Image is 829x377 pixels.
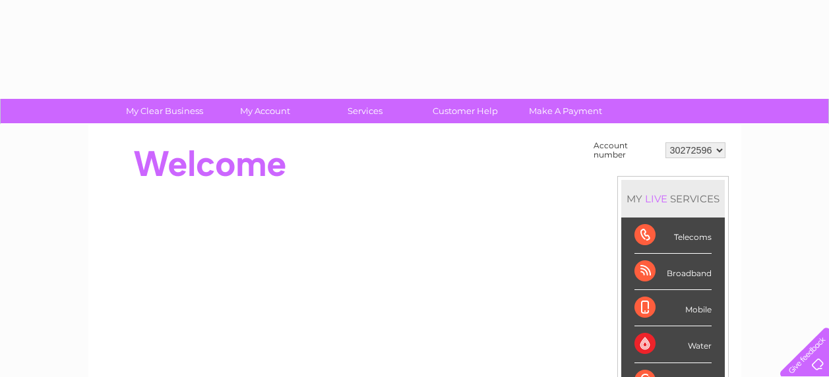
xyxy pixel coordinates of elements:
[311,99,419,123] a: Services
[634,290,712,326] div: Mobile
[634,254,712,290] div: Broadband
[210,99,319,123] a: My Account
[511,99,620,123] a: Make A Payment
[110,99,219,123] a: My Clear Business
[621,180,725,217] div: MY SERVICES
[634,326,712,362] div: Water
[642,192,670,205] div: LIVE
[590,138,662,163] td: Account number
[411,99,520,123] a: Customer Help
[634,217,712,254] div: Telecoms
